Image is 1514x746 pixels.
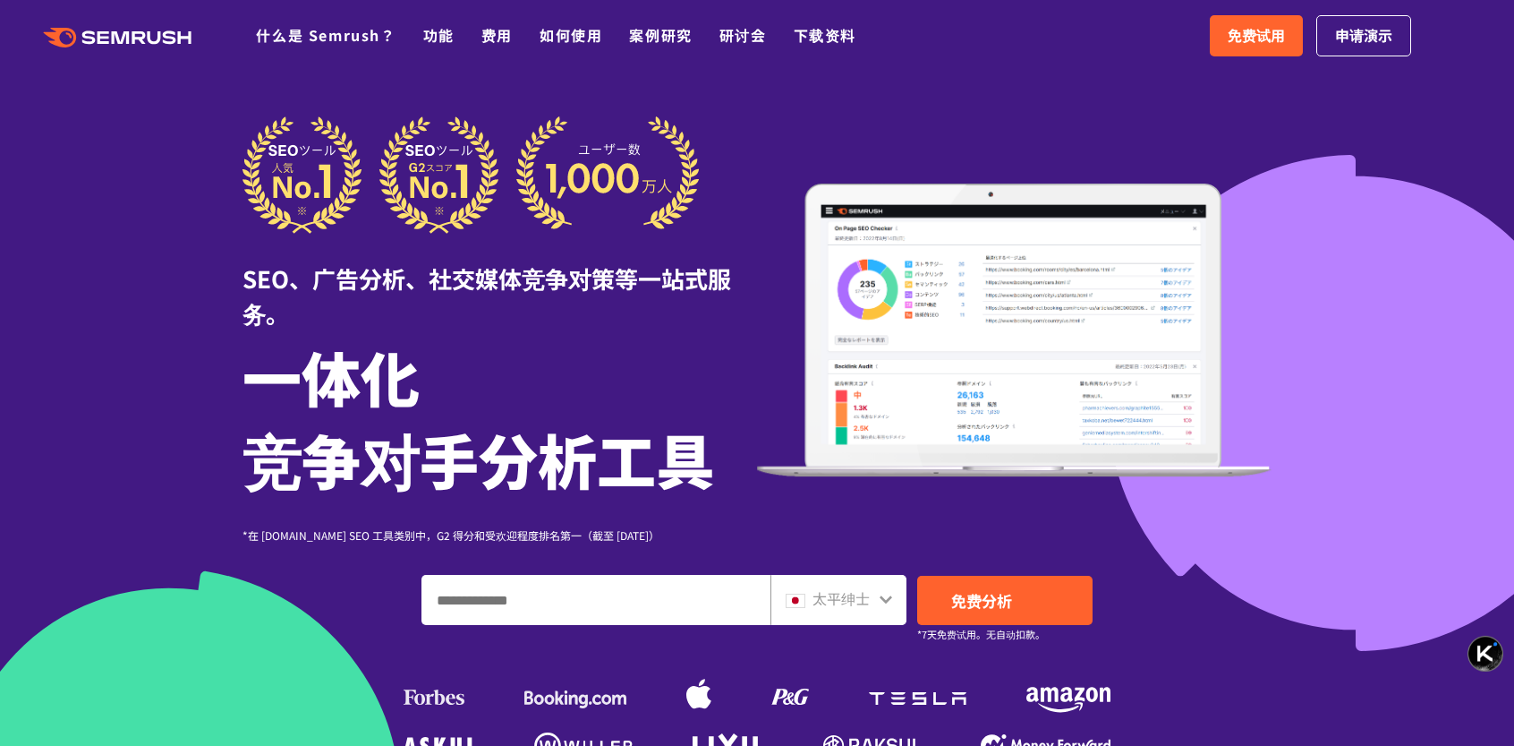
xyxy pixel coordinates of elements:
[423,24,455,46] a: 功能
[917,576,1093,625] a: 免费分析
[256,24,396,46] a: 什么是 Semrush？
[917,627,1045,641] font: *7天免费试用。无自动扣款。
[242,333,420,419] font: 一体化
[1210,15,1303,56] a: 免费试用
[422,576,770,624] input: 输入域名、关键字或 URL
[951,589,1012,612] font: 免费分析
[1228,24,1285,46] font: 免费试用
[540,24,602,46] a: 如何使用
[1335,24,1392,46] font: 申请演示
[481,24,513,46] a: 费用
[794,24,856,46] a: 下载资料
[242,262,731,330] font: SEO、广告分析、社交媒体竞争对策等一站式服务。
[242,416,715,502] font: 竞争对手分析工具
[719,24,767,46] a: 研讨会
[242,527,659,543] font: *在 [DOMAIN_NAME] SEO 工具类别中，G2 得分和受欢迎程度排名第一（截至 [DATE]）
[629,24,692,46] a: 案例研究
[812,587,870,609] font: 太平绅士
[1316,15,1411,56] a: 申请演示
